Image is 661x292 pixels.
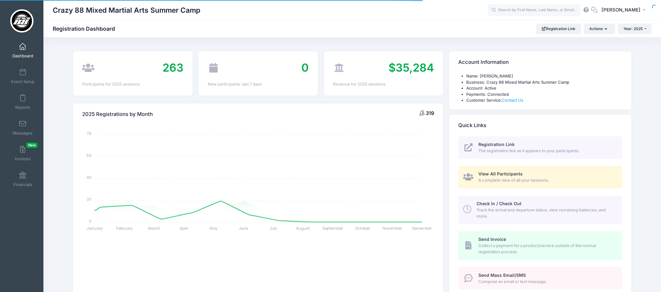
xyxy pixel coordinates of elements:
a: Dashboard [8,40,38,61]
a: Send Mass Email/SMS Compose an email or text message. [458,267,622,290]
tspan: 79 [87,131,92,136]
button: Actions [584,24,615,34]
a: Registration Link The registration link as it appears to your participants. [458,136,622,159]
span: New [26,143,38,148]
tspan: July [269,226,277,231]
span: 0 [301,61,309,74]
tspan: December [413,226,432,231]
a: Check In / Check Out Track the arrival and departure status, view remaining balances, and more. [458,196,622,224]
img: Crazy 88 Mixed Martial Arts Summer Camp [10,9,33,33]
span: Invoices [15,156,31,161]
h4: Account Information [458,54,509,71]
tspan: August [296,226,310,231]
li: Payments: Connected [466,91,622,98]
span: Compose an email or text message. [478,279,615,285]
span: 263 [162,61,184,74]
li: Name: [PERSON_NAME] [466,73,622,79]
span: The registration link as it appears to your participants. [478,148,615,154]
span: Track the arrival and departure status, view remaining balances, and more. [477,207,615,219]
span: Send Invoice [478,237,506,242]
span: Dashboard [12,53,33,59]
span: Reports [15,105,30,110]
tspan: November [383,226,402,231]
tspan: September [323,226,344,231]
span: Financials [13,182,32,187]
tspan: 40 [87,175,92,180]
tspan: October [355,226,370,231]
tspan: 59 [87,153,92,158]
tspan: February [116,226,133,231]
a: Event Setup [8,65,38,87]
span: A complete view of all your sessions. [478,177,615,184]
div: Revenue for 2025 sessions [333,81,434,87]
a: Registration Link [536,24,581,34]
a: InvoicesNew [8,143,38,164]
span: Messages [13,131,33,136]
a: Financials [8,168,38,190]
span: View All Participants [478,171,523,176]
span: Year: 2025 [623,26,643,31]
span: Check In / Check Out [477,201,521,206]
div: Participants for 2025 sessions [82,81,183,87]
a: Reports [8,91,38,113]
h4: Quick Links [458,117,486,134]
li: Business: Crazy 88 Mixed Martial Arts Summer Camp [466,79,622,86]
a: View All Participants A complete view of all your sessions. [458,166,622,188]
span: Send Mass Email/SMS [478,272,526,278]
input: Search by First Name, Last Name, or Email... [488,4,581,16]
li: Customer Service: [466,97,622,104]
span: Registration Link [478,142,515,147]
tspan: 0 [89,218,92,223]
h1: Registration Dashboard [53,25,120,32]
button: Year: 2025 [618,24,652,34]
h1: Crazy 88 Mixed Martial Arts Summer Camp [53,3,200,17]
a: Contact Us [502,98,523,103]
tspan: January [87,226,103,231]
h4: 2025 Registrations by Month [82,105,153,123]
li: Account: Active [466,85,622,91]
a: Messages [8,117,38,139]
span: $35,284 [388,61,434,74]
span: Collect a payment for a product/service outside of the normal registration process [478,243,615,255]
span: 319 [426,110,434,116]
tspan: April [180,226,188,231]
a: Send Invoice Collect a payment for a product/service outside of the normal registration process [458,231,622,260]
tspan: June [239,226,248,231]
span: Event Setup [11,79,34,84]
button: [PERSON_NAME] [597,3,652,17]
tspan: March [148,226,160,231]
tspan: 20 [87,197,92,202]
span: [PERSON_NAME] [601,7,641,13]
tspan: May [210,226,218,231]
div: New participants: last 7 days [208,81,309,87]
